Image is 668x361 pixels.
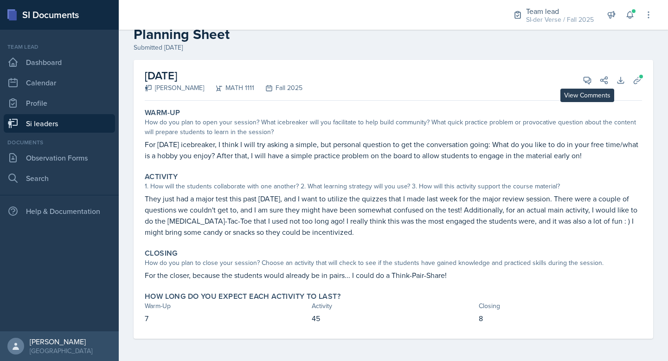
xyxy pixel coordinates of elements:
p: For the closer, because the students would already be in pairs... I could do a Think-Pair-Share! [145,270,642,281]
div: How do you plan to open your session? What icebreaker will you facilitate to help build community... [145,117,642,137]
div: 1. How will the students collaborate with one another? 2. What learning strategy will you use? 3.... [145,181,642,191]
a: Dashboard [4,53,115,71]
div: Warm-Up [145,301,308,311]
h2: [DATE] [145,67,302,84]
label: Closing [145,249,178,258]
p: 8 [479,313,642,324]
div: How do you plan to close your session? Choose an activity that will check to see if the students ... [145,258,642,268]
a: Calendar [4,73,115,92]
p: 7 [145,313,308,324]
label: How long do you expect each activity to last? [145,292,340,301]
p: They just had a major test this past [DATE], and I want to utilize the quizzes that I made last w... [145,193,642,238]
p: 45 [312,313,475,324]
a: Si leaders [4,114,115,133]
a: Profile [4,94,115,112]
div: SI-der Verse / Fall 2025 [526,15,594,25]
div: Fall 2025 [254,83,302,93]
div: Team lead [526,6,594,17]
button: View Comments [579,72,596,89]
div: [GEOGRAPHIC_DATA] [30,346,92,355]
div: Closing [479,301,642,311]
a: Observation Forms [4,148,115,167]
div: MATH 1111 [204,83,254,93]
div: Activity [312,301,475,311]
div: Submitted [DATE] [134,43,653,52]
h2: Planning Sheet [134,26,653,43]
label: Warm-Up [145,108,180,117]
div: [PERSON_NAME] [30,337,92,346]
div: Team lead [4,43,115,51]
p: For [DATE] icebreaker, I think I will try asking a simple, but personal question to get the conve... [145,139,642,161]
a: Search [4,169,115,187]
div: Documents [4,138,115,147]
div: [PERSON_NAME] [145,83,204,93]
div: Help & Documentation [4,202,115,220]
label: Activity [145,172,178,181]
